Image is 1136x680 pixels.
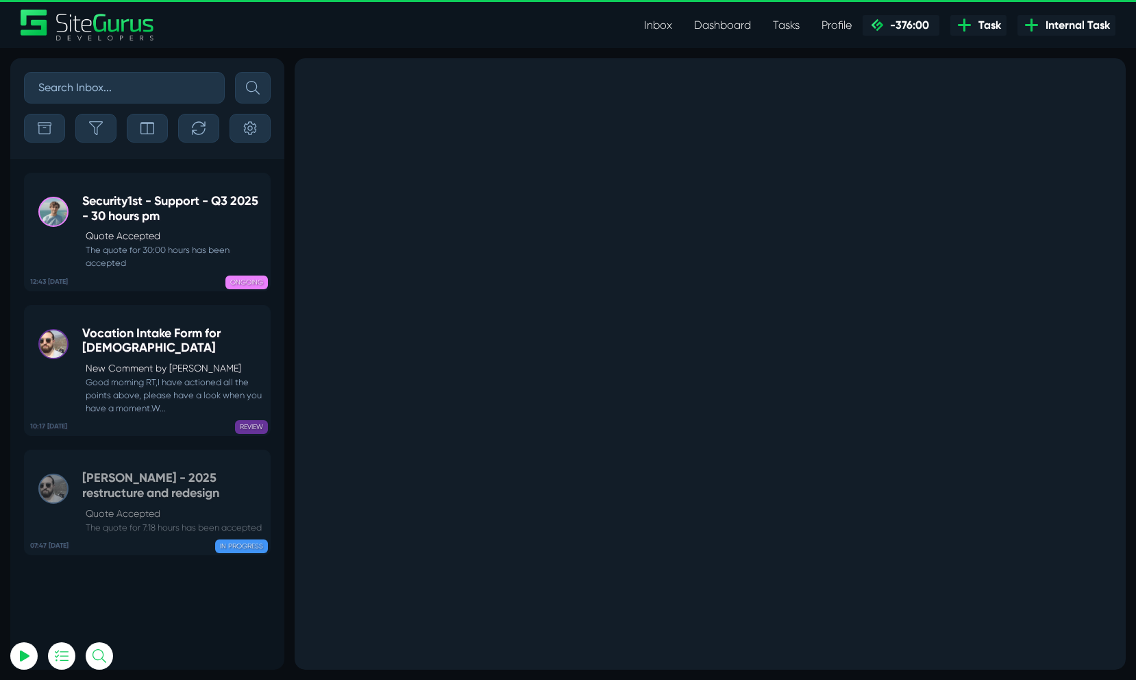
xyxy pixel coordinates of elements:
[950,15,1007,36] a: Task
[30,541,69,551] b: 07:47 [DATE]
[885,19,929,32] span: -376:00
[86,229,263,243] p: Quote Accepted
[24,305,271,437] a: 10:17 [DATE] Vocation Intake Form for [DEMOGRAPHIC_DATA]New Comment by [PERSON_NAME] Good morning...
[21,10,155,40] a: SiteGurus
[762,12,811,39] a: Tasks
[82,376,263,415] small: Good morning RT,I have actioned all the points above, please have a look when you have a moment.W...
[82,194,263,223] h5: Security1st - Support - Q3 2025 - 30 hours pm
[863,15,939,36] a: -376:00
[30,422,67,432] b: 10:17 [DATE]
[1017,15,1115,36] a: Internal Task
[82,326,263,356] h5: Vocation Intake Form for [DEMOGRAPHIC_DATA]
[82,243,263,269] small: The quote for 30:00 hours has been accepted
[86,507,263,521] p: Quote Accepted
[24,72,225,104] input: Search Inbox...
[21,10,155,40] img: Sitegurus Logo
[82,471,263,500] h5: [PERSON_NAME] - 2025 restructure and redesign
[683,12,762,39] a: Dashboard
[811,12,863,39] a: Profile
[24,450,271,555] a: 07:47 [DATE] [PERSON_NAME] - 2025 restructure and redesignQuote Accepted The quote for 7:18 hours...
[30,277,68,287] b: 12:43 [DATE]
[215,539,268,553] span: IN PROGRESS
[973,17,1001,34] span: Task
[633,12,683,39] a: Inbox
[225,276,268,289] span: ONGOING
[82,521,263,534] small: The quote for 7:18 hours has been accepted
[24,173,271,291] a: 12:43 [DATE] Security1st - Support - Q3 2025 - 30 hours pmQuote Accepted The quote for 30:00 hour...
[1040,17,1110,34] span: Internal Task
[235,420,268,434] span: REVIEW
[86,361,263,376] p: New Comment by [PERSON_NAME]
